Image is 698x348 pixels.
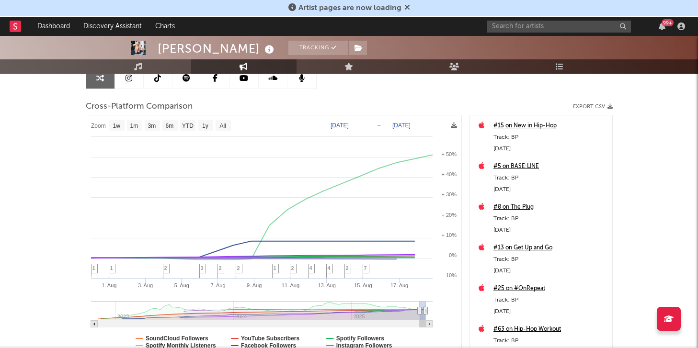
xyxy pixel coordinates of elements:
span: 2 [164,265,167,271]
text: Zoom [91,123,106,129]
text: 9. Aug [247,282,262,288]
a: #5 on BASE:LINE [493,161,607,172]
text: 1m [130,123,138,129]
div: [DATE] [493,184,607,195]
span: 7 [364,265,367,271]
text: SoundCloud Followers [146,335,208,342]
span: 2 [291,265,294,271]
div: Track: BP [493,172,607,184]
text: [DATE] [331,122,349,129]
a: Discovery Assistant [77,17,149,36]
text: 1w [113,123,120,129]
text: + 20% [441,212,457,218]
span: Cross-Platform Comparison [86,101,193,112]
text: Spotify Followers [336,335,384,342]
a: #13 on Get Up and Go [493,242,607,254]
text: 3m [148,123,156,129]
div: Track: BP [493,294,607,306]
div: [DATE] [493,225,607,236]
span: 4 [328,265,331,271]
button: Tracking [288,41,348,55]
a: #25 on #OnRepeat [493,283,607,294]
a: Dashboard [31,17,77,36]
text: YTD [182,123,193,129]
input: Search for artists [487,21,631,33]
text: 13. Aug [318,282,335,288]
text: 5. Aug [174,282,189,288]
span: Artist pages are now loading [298,4,401,12]
text: 15. Aug [354,282,372,288]
a: Charts [149,17,182,36]
text: All [219,123,226,129]
span: 1 [110,265,113,271]
text: + 30% [441,191,457,197]
div: [PERSON_NAME] [158,41,276,56]
text: + 10% [441,232,457,238]
span: 4 [309,265,312,271]
text: 3. Aug [137,282,152,288]
text: -10% [444,272,457,278]
text: 11. Aug [281,282,299,288]
span: 1 [274,265,276,271]
div: [DATE] [493,306,607,317]
a: #63 on Hip-Hop Workout [493,324,607,335]
text: [DATE] [392,122,411,129]
text: 7. Aug [210,282,225,288]
text: + 50% [441,151,457,157]
text: YouTube Subscribers [240,335,299,342]
text: 0% [449,252,457,258]
span: Dismiss [404,4,410,12]
a: #15 on New in Hip-Hop [493,120,607,132]
span: 2 [346,265,349,271]
span: 2 [237,265,240,271]
div: [DATE] [493,265,607,277]
text: 6m [165,123,173,129]
span: 1 [92,265,95,271]
button: 99+ [659,22,665,30]
text: 17. Aug [390,282,408,288]
div: Track: BP [493,213,607,225]
span: 3 [201,265,204,271]
span: 2 [219,265,222,271]
button: Export CSV [573,104,613,110]
div: Track: BP [493,335,607,347]
text: → [376,122,382,129]
text: + 40% [441,171,457,177]
text: 1y [202,123,208,129]
div: [DATE] [493,143,607,155]
a: #8 on The Plug [493,202,607,213]
div: Track: BP [493,132,607,143]
div: 99 + [662,19,674,26]
text: 1. Aug [102,282,116,288]
div: Track: BP [493,254,607,265]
